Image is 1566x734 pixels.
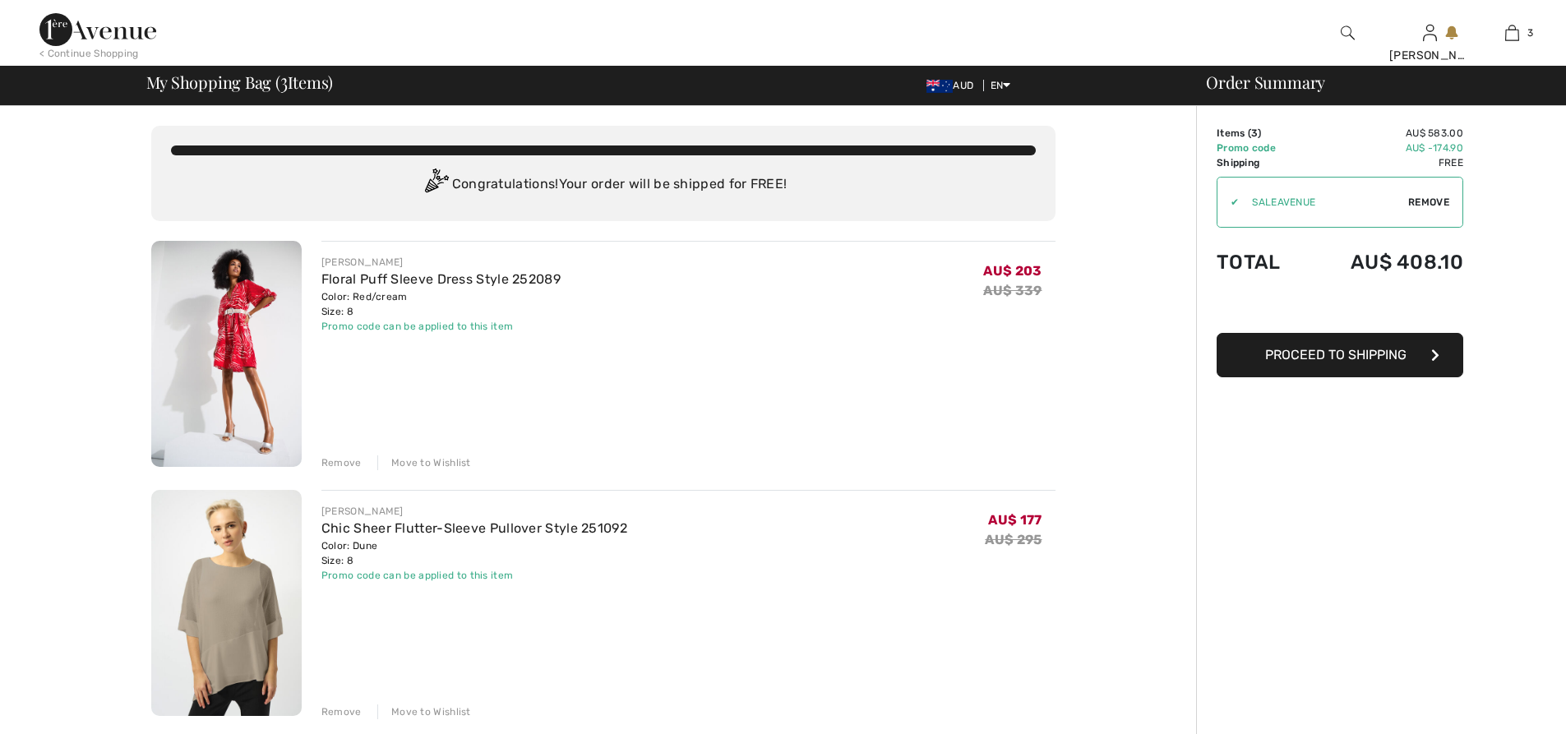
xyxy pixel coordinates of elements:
[1265,347,1407,362] span: Proceed to Shipping
[1527,25,1533,40] span: 3
[377,455,471,470] div: Move to Wishlist
[1389,47,1470,64] div: [PERSON_NAME]
[321,538,627,568] div: Color: Dune Size: 8
[1217,195,1239,210] div: ✔
[1217,333,1463,377] button: Proceed to Shipping
[926,80,953,93] img: Australian Dollar
[151,241,302,467] img: Floral Puff Sleeve Dress Style 252089
[419,168,452,201] img: Congratulation2.svg
[321,455,362,470] div: Remove
[1217,155,1305,170] td: Shipping
[377,704,471,719] div: Move to Wishlist
[1217,290,1463,327] iframe: PayPal
[985,532,1042,547] s: AU$ 295
[280,70,288,91] span: 3
[1305,234,1463,290] td: AU$ 408.10
[1217,126,1305,141] td: Items ( )
[321,319,561,334] div: Promo code can be applied to this item
[1305,126,1463,141] td: AU$ 583.00
[988,512,1042,528] span: AU$ 177
[171,168,1036,201] div: Congratulations! Your order will be shipped for FREE!
[1217,141,1305,155] td: Promo code
[321,289,561,319] div: Color: Red/cream Size: 8
[1408,195,1449,210] span: Remove
[991,80,1011,91] span: EN
[1505,23,1519,43] img: My Bag
[321,520,627,536] a: Chic Sheer Flutter-Sleeve Pullover Style 251092
[1239,178,1408,227] input: Promo code
[1423,23,1437,43] img: My Info
[39,13,156,46] img: 1ère Avenue
[1186,74,1556,90] div: Order Summary
[1341,23,1355,43] img: search the website
[321,271,561,287] a: Floral Puff Sleeve Dress Style 252089
[321,568,627,583] div: Promo code can be applied to this item
[321,704,362,719] div: Remove
[1305,141,1463,155] td: AU$ -174.90
[146,74,334,90] span: My Shopping Bag ( Items)
[39,46,139,61] div: < Continue Shopping
[1305,155,1463,170] td: Free
[926,80,980,91] span: AUD
[983,283,1042,298] s: AU$ 339
[1217,234,1305,290] td: Total
[983,263,1042,279] span: AU$ 203
[321,504,627,519] div: [PERSON_NAME]
[321,255,561,270] div: [PERSON_NAME]
[1471,23,1552,43] a: 3
[1251,127,1258,139] span: 3
[1423,25,1437,40] a: Sign In
[151,490,302,716] img: Chic Sheer Flutter-Sleeve Pullover Style 251092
